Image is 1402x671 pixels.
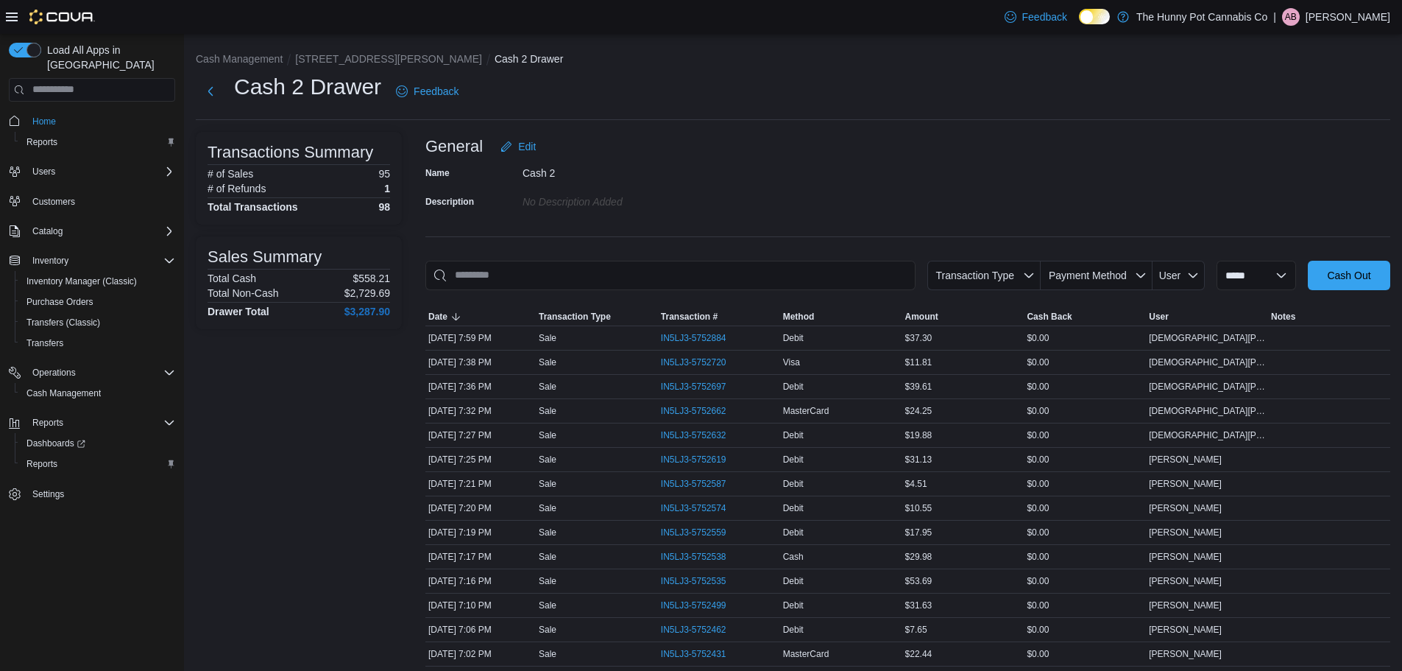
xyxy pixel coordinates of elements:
span: Purchase Orders [21,293,175,311]
span: $19.88 [905,429,932,441]
span: Payment Method [1049,270,1127,281]
button: Transfers (Classic) [15,312,181,333]
button: Home [3,110,181,132]
div: [DATE] 7:17 PM [425,548,536,566]
div: [DATE] 7:10 PM [425,597,536,614]
h3: Sales Summary [208,248,322,266]
button: Users [26,163,61,180]
span: Debit [783,624,804,636]
span: [PERSON_NAME] [1149,551,1222,563]
button: Reports [26,414,69,432]
p: Sale [539,356,556,368]
h4: Total Transactions [208,201,298,213]
span: Debit [783,429,804,441]
button: Operations [26,364,82,382]
span: Catalog [32,225,63,237]
span: Dashboards [26,438,85,449]
button: Cash Management [15,383,181,404]
span: [DEMOGRAPHIC_DATA][PERSON_NAME] [1149,356,1265,368]
span: Home [26,112,175,130]
span: Cash Management [21,384,175,402]
input: This is a search bar. As you type, the results lower in the page will automatically filter. [425,261,916,290]
span: Cash Management [26,387,101,399]
button: Reports [15,132,181,152]
h1: Cash 2 Drawer [234,72,381,102]
span: Notes [1271,311,1295,323]
span: IN5LJ3-5752720 [661,356,726,368]
span: Transfers (Classic) [21,314,175,331]
span: Cash Back [1027,311,1072,323]
div: [DATE] 7:06 PM [425,621,536,639]
button: Reports [15,454,181,474]
button: Inventory [26,252,74,270]
div: [DATE] 7:27 PM [425,426,536,444]
div: [DATE] 7:16 PM [425,572,536,590]
button: Transaction # [658,308,780,326]
p: Sale [539,429,556,441]
span: IN5LJ3-5752538 [661,551,726,563]
h6: # of Refunds [208,183,266,194]
span: $4.51 [905,478,927,490]
button: Payment Method [1041,261,1153,290]
span: Dark Mode [1079,24,1080,25]
span: IN5LJ3-5752632 [661,429,726,441]
div: $0.00 [1024,329,1146,347]
span: Feedback [1022,10,1067,24]
div: [DATE] 7:02 PM [425,645,536,663]
div: $0.00 [1024,645,1146,663]
h4: $3,287.90 [344,306,390,317]
span: [PERSON_NAME] [1149,454,1222,466]
span: Amount [905,311,938,323]
div: $0.00 [1024,524,1146,541]
p: Sale [539,600,556,611]
button: Cash Out [1308,261,1390,290]
button: Cash 2 Drawer [495,53,563,65]
span: [DEMOGRAPHIC_DATA][PERSON_NAME] [1149,381,1265,393]
button: User [1146,308,1268,326]
span: IN5LJ3-5752884 [661,332,726,344]
button: Inventory [3,250,181,271]
nav: An example of EuiBreadcrumbs [196,52,1390,69]
button: IN5LJ3-5752538 [661,548,741,566]
span: Debit [783,527,804,538]
div: [DATE] 7:19 PM [425,524,536,541]
span: Users [32,166,55,178]
div: $0.00 [1024,572,1146,590]
span: Edit [518,139,536,154]
span: Purchase Orders [26,296,93,308]
a: Dashboards [21,435,91,452]
a: Settings [26,485,70,503]
span: $24.25 [905,405,932,417]
span: User [1149,311,1169,323]
input: Dark Mode [1079,9,1110,24]
div: Cash 2 [523,161,720,179]
span: Reports [26,458,57,470]
div: $0.00 [1024,354,1146,371]
span: Debit [783,502,804,514]
div: $0.00 [1024,378,1146,396]
div: $0.00 [1024,426,1146,444]
span: MasterCard [783,405,829,417]
button: Notes [1268,308,1390,326]
span: User [1159,270,1181,281]
button: IN5LJ3-5752697 [661,378,741,396]
p: Sale [539,478,556,490]
p: Sale [539,527,556,538]
div: No Description added [523,190,720,208]
span: Reports [21,133,175,151]
span: Transaction Type [539,311,611,323]
button: IN5LJ3-5752884 [661,329,741,347]
span: Home [32,116,56,127]
span: IN5LJ3-5752462 [661,624,726,636]
span: IN5LJ3-5752587 [661,478,726,490]
div: [DATE] 7:32 PM [425,402,536,420]
a: Home [26,113,62,130]
span: Inventory [26,252,175,270]
p: [PERSON_NAME] [1306,8,1390,26]
h4: 98 [378,201,390,213]
div: [DATE] 7:38 PM [425,354,536,371]
p: | [1273,8,1276,26]
span: Debit [783,454,804,466]
a: Reports [21,455,63,473]
span: IN5LJ3-5752535 [661,575,726,587]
